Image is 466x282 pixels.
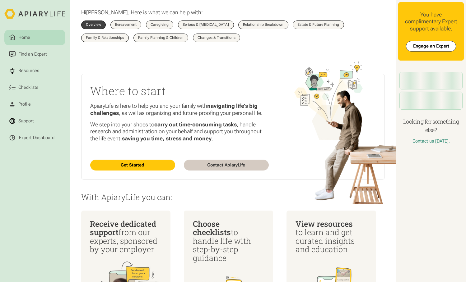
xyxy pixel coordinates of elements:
[86,36,124,40] div: Family & Relationships
[90,219,156,238] span: Receive dedicated support
[81,193,385,202] p: With ApiaryLife you can:
[122,135,212,142] strong: saving you time, stress and money
[4,46,65,62] a: Find an Expert
[151,23,169,27] div: Caregiving
[19,135,54,141] div: Expert Dashboard
[193,220,264,262] div: to handle life with step-by-step guidance
[81,34,129,42] a: Family & Relationships
[296,219,353,229] span: View resources
[178,20,234,29] a: Serious & [MEDICAL_DATA]
[4,63,65,79] a: Resources
[4,130,65,146] a: Expert Dashboard
[193,219,231,238] span: Choose checklists
[90,220,161,254] div: from our experts, sponsored by your employer
[81,9,203,16] p: Hi . Here is what we can help with:
[90,83,268,98] h2: Where to start
[17,51,48,58] div: Find an Expert
[4,113,65,129] a: Support
[81,20,106,29] a: Overview
[4,30,65,45] a: Home
[86,9,128,16] span: [PERSON_NAME]
[146,20,174,29] a: Caregiving
[184,160,268,170] a: Contact ApiaryLife
[17,34,31,41] div: Home
[90,121,268,142] p: We step into your shoes to , handle research and administration on your behalf and support you th...
[90,160,175,170] a: Get Started
[110,20,142,29] a: Bereavement
[398,117,464,134] h4: Looking for something else?
[90,102,268,116] p: ApiaryLife is here to help you and your family with , as well as organizing and future-proofing y...
[154,121,237,128] strong: carry out time-consuming tasks
[17,101,32,108] div: Profile
[406,41,456,52] a: Engage an Expert
[138,36,184,40] div: Family Planning & Children
[296,220,367,254] div: to learn and get curated insights and education
[243,23,283,27] div: Relationship Breakdown
[4,97,65,112] a: Profile
[198,36,235,40] div: Changes & Transitions
[403,11,459,32] div: You have complimentary Expert support available.
[297,23,339,27] div: Estate & Future Planning
[293,20,344,29] a: Estate & Future Planning
[17,118,35,125] div: Support
[238,20,288,29] a: Relationship Breakdown
[115,23,137,27] div: Bereavement
[183,23,229,27] div: Serious & [MEDICAL_DATA]
[133,34,189,42] a: Family Planning & Children
[412,139,450,144] a: Contact us [DATE].
[90,102,258,116] strong: navigating life’s big challenges
[4,80,65,95] a: Checklists
[17,68,40,75] div: Resources
[17,84,40,91] div: Checklists
[193,34,240,42] a: Changes & Transitions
